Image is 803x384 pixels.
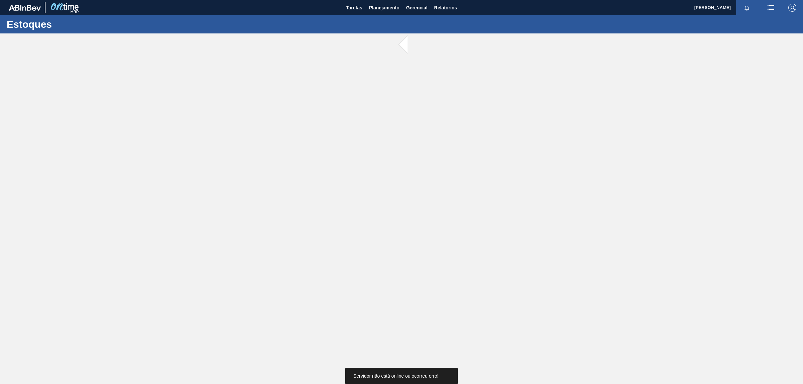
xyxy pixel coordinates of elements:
[369,4,399,12] span: Planejamento
[9,5,41,11] img: TNhmsLtSVTkK8tSr43FrP2fwEKptu5GPRR3wAAAABJRU5ErkJggg==
[406,4,428,12] span: Gerencial
[788,4,796,12] img: Logout
[346,4,362,12] span: Tarefas
[353,373,438,379] span: Servidor não está online ou ocorreu erro!
[736,3,757,12] button: Notificações
[434,4,457,12] span: Relatórios
[767,4,775,12] img: userActions
[7,20,125,28] h1: Estoques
